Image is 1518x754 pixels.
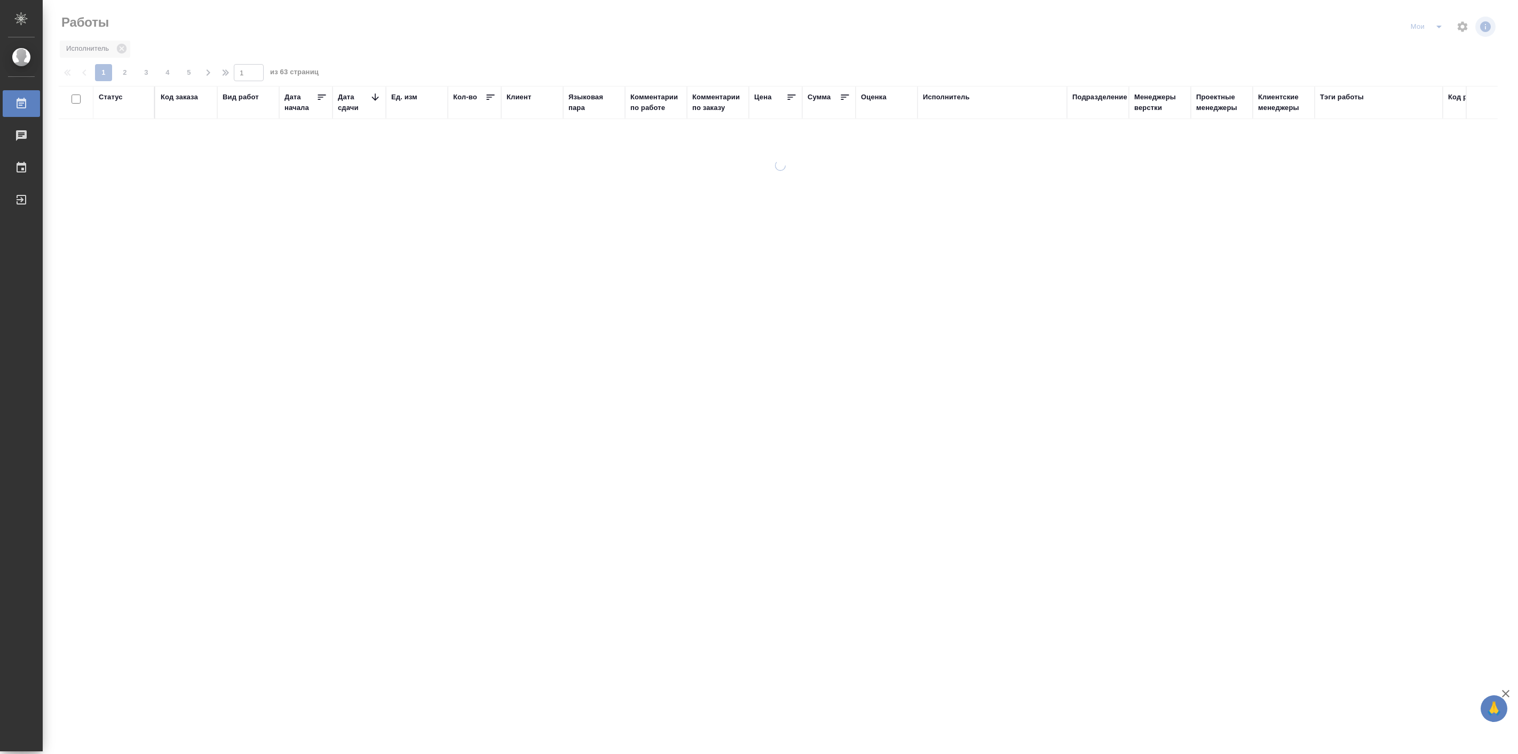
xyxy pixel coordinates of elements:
div: Проектные менеджеры [1196,92,1247,113]
button: 🙏 [1481,695,1507,722]
div: Исполнитель [923,92,970,103]
div: Тэги работы [1320,92,1364,103]
span: 🙏 [1485,697,1503,720]
div: Комментарии по работе [630,92,682,113]
div: Дата сдачи [338,92,370,113]
div: Вид работ [223,92,259,103]
div: Комментарии по заказу [692,92,744,113]
div: Кол-во [453,92,477,103]
div: Ед. изм [391,92,417,103]
div: Менеджеры верстки [1134,92,1185,113]
div: Цена [754,92,772,103]
div: Подразделение [1072,92,1127,103]
div: Клиентские менеджеры [1258,92,1309,113]
div: Клиент [507,92,531,103]
div: Статус [99,92,123,103]
div: Код работы [1448,92,1489,103]
div: Сумма [808,92,831,103]
div: Дата начала [284,92,317,113]
div: Код заказа [161,92,198,103]
div: Языковая пара [568,92,620,113]
div: Оценка [861,92,887,103]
